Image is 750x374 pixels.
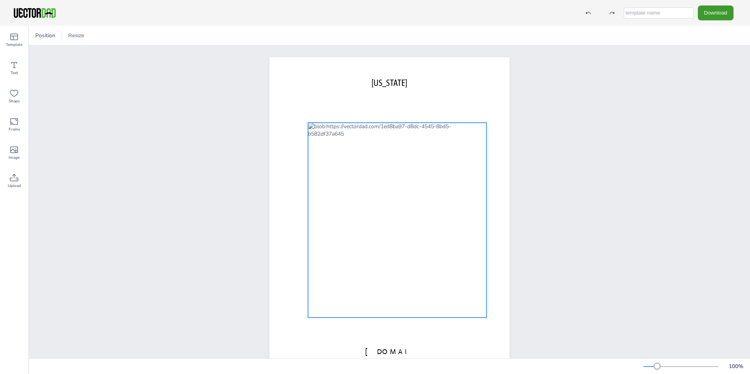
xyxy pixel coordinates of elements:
[8,183,21,189] span: Upload
[6,42,22,48] span: Template
[9,126,20,133] span: Frame
[34,32,57,39] span: Position
[726,363,745,370] div: 100 %
[13,7,57,19] img: VectorDad-1.png
[624,7,694,18] input: template name
[371,78,407,88] span: [US_STATE]
[65,29,87,42] button: Resize
[9,98,20,104] span: Shape
[11,70,18,76] span: Text
[9,154,20,161] span: Image
[698,5,734,20] button: Download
